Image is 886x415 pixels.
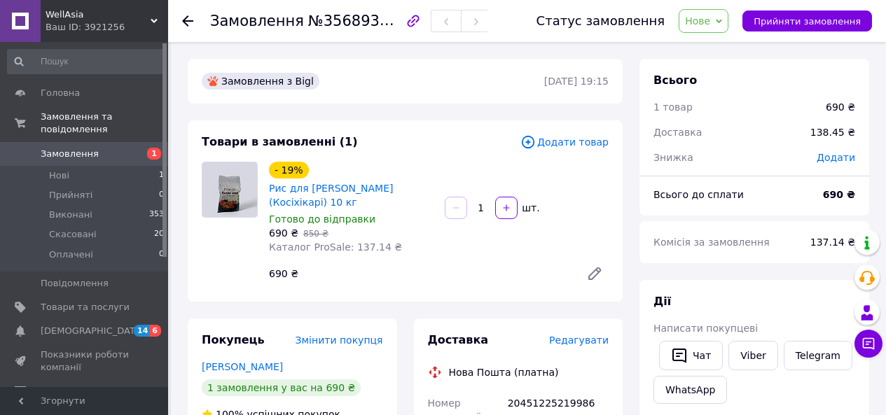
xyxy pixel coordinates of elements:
span: Замовлення [210,13,304,29]
span: Покупець [202,333,265,346]
div: 690 ₴ [826,100,855,114]
span: Виконані [49,209,92,221]
span: 0 [159,189,164,202]
span: 1 товар [653,101,693,113]
span: 353 [149,209,164,221]
span: Товари та послуги [41,301,130,314]
span: 6 [150,325,161,337]
span: Повідомлення [41,277,109,290]
span: Прийняті [49,189,92,202]
input: Пошук [7,49,165,74]
span: Написати покупцеві [653,323,758,334]
div: Статус замовлення [537,14,665,28]
span: Скасовані [49,228,97,241]
span: 850 ₴ [303,229,328,239]
span: Доставка [428,333,489,346]
span: Комісія за замовлення [653,237,770,248]
span: Знижка [653,152,693,163]
a: [PERSON_NAME] [202,361,283,372]
span: Відгуки [41,386,77,398]
span: №356893217 [308,12,408,29]
span: Показники роботи компанії [41,349,130,374]
span: Додати [817,152,855,163]
a: Viber [728,341,777,370]
span: Всього [653,73,697,87]
button: Прийняти замовлення [742,10,872,31]
span: 690 ₴ [269,227,298,239]
button: Чат [659,341,723,370]
div: шт. [519,201,541,215]
span: 14 [134,325,150,337]
span: Дії [653,295,671,308]
span: 1 [147,148,161,160]
span: Замовлення та повідомлення [41,111,168,136]
div: - 19% [269,162,309,178]
span: 1 [159,169,164,182]
div: 1 замовлення у вас на 690 ₴ [202,379,361,396]
span: Додати товар [520,134,609,150]
img: Рис для суші Koshihikari (Косіхікарі) 10 кг [202,162,257,217]
time: [DATE] 19:15 [544,76,609,87]
span: Нові [49,169,69,182]
span: Товари в замовленні (1) [202,135,358,148]
div: Повернутися назад [182,14,193,28]
div: Ваш ID: 3921256 [46,21,168,34]
span: Змінити покупця [296,335,383,346]
span: Готово до відправки [269,213,375,225]
a: WhatsApp [653,376,727,404]
div: 138.45 ₴ [802,117,864,148]
span: Редагувати [549,335,609,346]
span: Оплачені [49,248,93,261]
button: Чат з покупцем [854,330,882,358]
span: 0 [159,248,164,261]
span: 137.14 ₴ [810,237,855,248]
span: Замовлення [41,148,99,160]
span: Всього до сплати [653,189,744,200]
span: Доставка [653,127,702,138]
span: Прийняти замовлення [754,16,861,27]
span: Каталог ProSale: 137.14 ₴ [269,241,402,253]
span: Нове [685,15,710,27]
span: Головна [41,87,80,99]
span: [DEMOGRAPHIC_DATA] [41,325,144,337]
a: Редагувати [581,260,609,288]
div: 690 ₴ [263,264,575,283]
span: WellAsia [46,8,151,21]
div: Замовлення з Bigl [202,73,319,90]
div: Нова Пошта (платна) [445,365,562,379]
a: Telegram [784,341,852,370]
a: Рис для [PERSON_NAME] (Косіхікарі) 10 кг [269,183,393,208]
b: 690 ₴ [823,189,855,200]
span: 20 [154,228,164,241]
